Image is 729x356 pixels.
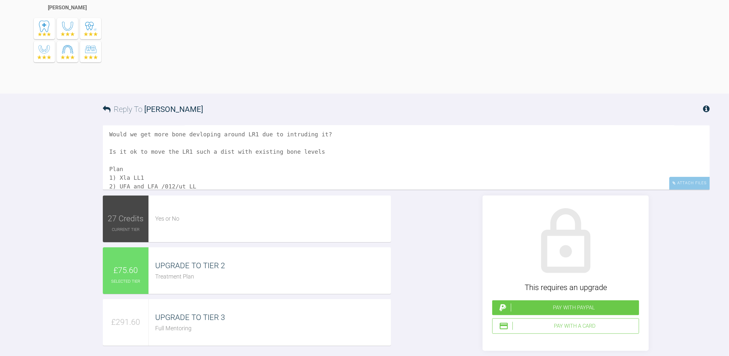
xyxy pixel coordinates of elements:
[492,281,639,294] div: This requires an upgrade
[498,303,508,313] img: paypal.a7a4ce45.svg
[103,103,203,115] h3: Reply To
[111,316,140,329] span: £291.60
[155,313,225,322] span: UPGRADE TO TIER 3
[499,321,509,331] img: stripeIcon.ae7d7783.svg
[155,214,391,224] div: Yes or No
[113,264,138,277] span: £75.60
[108,212,144,225] span: 27 Credits
[155,272,391,281] div: Treatment Plan
[155,261,225,270] span: UPGRADE TO TIER 2
[103,125,710,190] textarea: Spoke to pt He/we are happy with xla of LL1 and retain LR1 - he doesnt want the rct LL1/ pt is aw...
[669,177,710,189] div: Attach Files
[529,205,603,279] img: lock.6dc949b6.svg
[511,304,636,312] div: Pay with PayPal
[512,322,636,330] div: Pay with a Card
[155,324,391,333] div: Full Mentoring
[144,105,203,114] span: [PERSON_NAME]
[48,4,87,12] div: [PERSON_NAME]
